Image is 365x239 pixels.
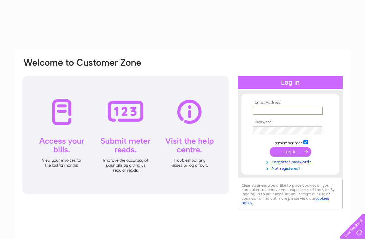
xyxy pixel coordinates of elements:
[251,120,330,125] th: Password:
[253,158,330,165] a: Forgotten password?
[242,196,329,205] a: cookies policy
[251,100,330,105] th: Email Address:
[253,165,330,171] a: Not registered?
[238,180,343,209] div: Clear Business would like to place cookies on your computer to improve your experience of the sit...
[270,147,311,157] input: Submit
[251,139,330,146] td: Remember me?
